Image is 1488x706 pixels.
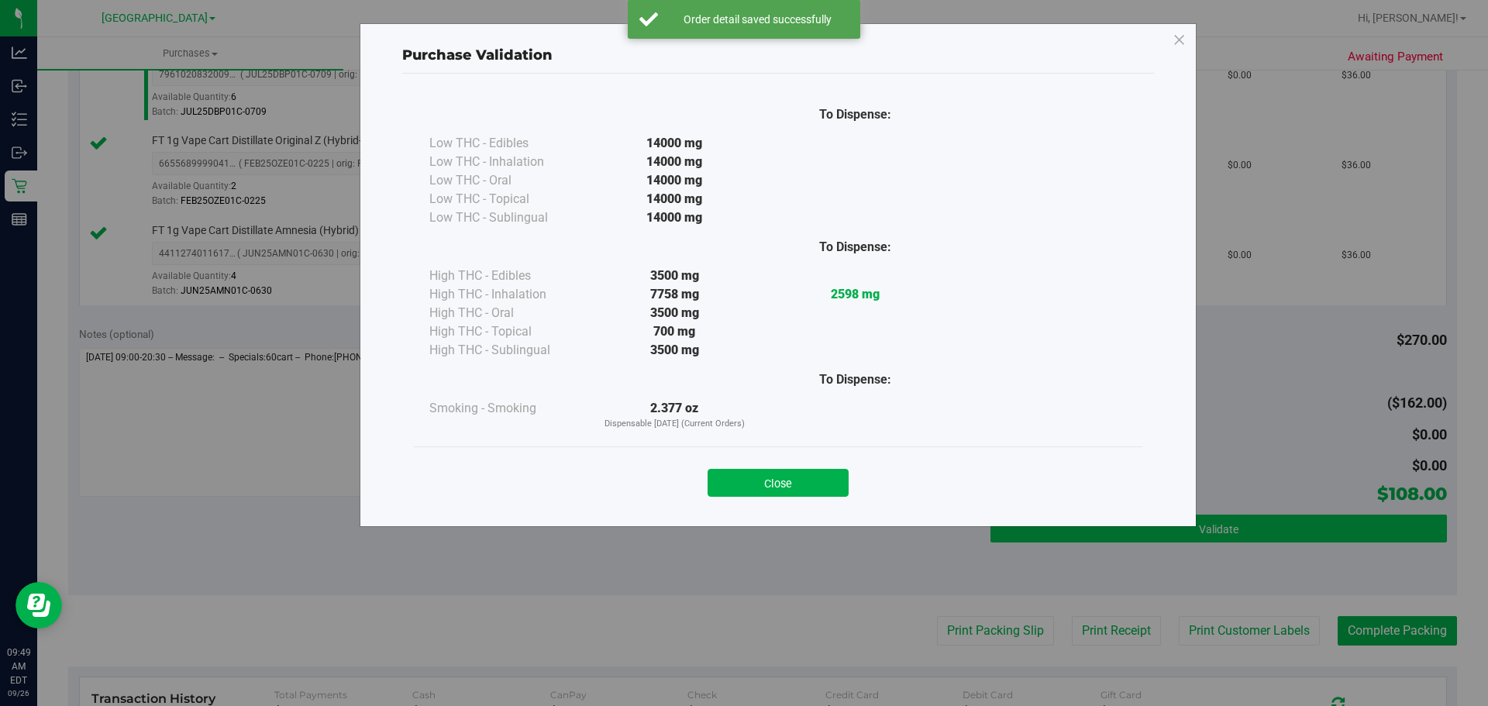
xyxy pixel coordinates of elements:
[429,171,584,190] div: Low THC - Oral
[584,322,765,341] div: 700 mg
[584,341,765,360] div: 3500 mg
[584,304,765,322] div: 3500 mg
[402,46,553,64] span: Purchase Validation
[765,105,945,124] div: To Dispense:
[708,469,849,497] button: Close
[765,370,945,389] div: To Dispense:
[429,153,584,171] div: Low THC - Inhalation
[429,322,584,341] div: High THC - Topical
[584,418,765,431] p: Dispensable [DATE] (Current Orders)
[584,134,765,153] div: 14000 mg
[584,208,765,227] div: 14000 mg
[584,153,765,171] div: 14000 mg
[429,341,584,360] div: High THC - Sublingual
[429,285,584,304] div: High THC - Inhalation
[584,267,765,285] div: 3500 mg
[584,285,765,304] div: 7758 mg
[429,267,584,285] div: High THC - Edibles
[584,190,765,208] div: 14000 mg
[429,208,584,227] div: Low THC - Sublingual
[584,399,765,431] div: 2.377 oz
[831,287,880,301] strong: 2598 mg
[429,190,584,208] div: Low THC - Topical
[584,171,765,190] div: 14000 mg
[429,304,584,322] div: High THC - Oral
[666,12,849,27] div: Order detail saved successfully
[765,238,945,257] div: To Dispense:
[429,134,584,153] div: Low THC - Edibles
[429,399,584,418] div: Smoking - Smoking
[15,582,62,629] iframe: Resource center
